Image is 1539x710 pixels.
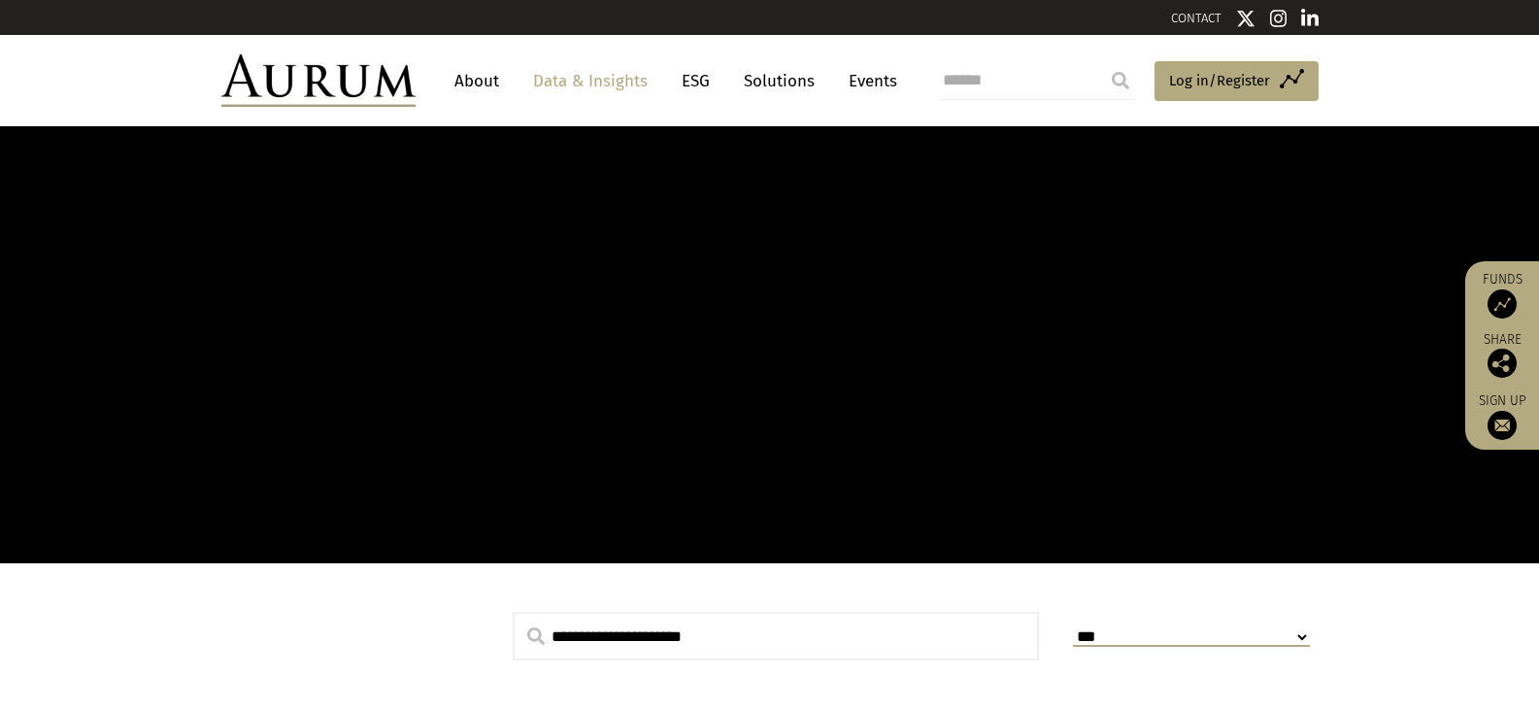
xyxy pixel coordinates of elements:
[221,54,416,107] img: Aurum
[734,63,824,99] a: Solutions
[1475,392,1529,440] a: Sign up
[445,63,509,99] a: About
[1169,69,1270,92] span: Log in/Register
[523,63,657,99] a: Data & Insights
[1488,411,1517,440] img: Sign up to our newsletter
[839,63,897,99] a: Events
[1101,61,1140,100] input: Submit
[1236,9,1255,28] img: Twitter icon
[1488,349,1517,378] img: Share this post
[1301,9,1319,28] img: Linkedin icon
[527,627,545,645] img: search.svg
[1488,289,1517,319] img: Access Funds
[1154,61,1319,102] a: Log in/Register
[1475,333,1529,378] div: Share
[1171,11,1221,25] a: CONTACT
[1270,9,1288,28] img: Instagram icon
[672,63,719,99] a: ESG
[1475,271,1529,319] a: Funds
